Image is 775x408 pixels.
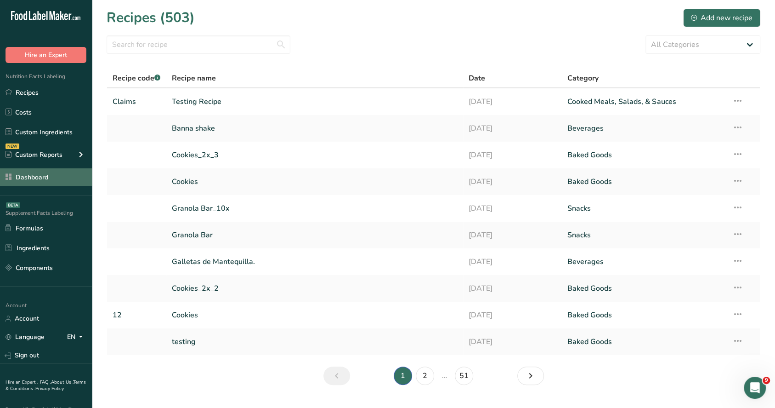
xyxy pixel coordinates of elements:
div: BETA [6,202,20,208]
a: Hire an Expert . [6,379,38,385]
span: 9 [763,377,770,384]
a: Baked Goods [567,145,721,165]
a: [DATE] [469,332,556,351]
a: [DATE] [469,305,556,325]
a: Beverages [567,252,721,271]
a: [DATE] [469,199,556,218]
a: Cookies_2x_2 [172,279,458,298]
span: Date [469,73,485,84]
span: Recipe code [113,73,160,83]
a: Baked Goods [567,332,721,351]
div: Add new recipe [691,12,752,23]
h1: Recipes (503) [107,7,195,28]
a: Granola Bar_10x [172,199,458,218]
a: Granola Bar [172,225,458,245]
a: Beverages [567,119,721,138]
a: Baked Goods [567,172,721,191]
div: NEW [6,144,19,149]
a: Terms & Conditions . [6,379,86,392]
span: Recipe name [172,73,216,84]
input: Search for recipe [107,35,290,54]
a: Snacks [567,225,721,245]
a: Privacy Policy [35,385,64,392]
a: [DATE] [469,172,556,191]
a: FAQ . [40,379,51,385]
a: [DATE] [469,252,556,271]
a: [DATE] [469,279,556,298]
a: [DATE] [469,145,556,165]
a: [DATE] [469,225,556,245]
a: Galletas de Mantequilla. [172,252,458,271]
a: 12 [113,305,161,325]
a: Cookies_2x_3 [172,145,458,165]
a: testing [172,332,458,351]
div: Custom Reports [6,150,62,160]
a: Banna shake [172,119,458,138]
a: About Us . [51,379,73,385]
a: Page 2. [416,367,434,385]
a: Cookies [172,305,458,325]
a: Claims [113,92,161,111]
a: Next page [517,367,544,385]
a: Snacks [567,199,721,218]
button: Add new recipe [683,9,760,27]
a: Cooked Meals, Salads, & Sauces [567,92,721,111]
button: Hire an Expert [6,47,86,63]
a: Language [6,329,45,345]
div: EN [67,332,86,343]
a: Cookies [172,172,458,191]
a: [DATE] [469,92,556,111]
span: Category [567,73,599,84]
a: [DATE] [469,119,556,138]
iframe: Intercom live chat [744,377,766,399]
a: Page 51. [455,367,473,385]
a: Previous page [323,367,350,385]
a: Testing Recipe [172,92,458,111]
a: Baked Goods [567,279,721,298]
a: Baked Goods [567,305,721,325]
